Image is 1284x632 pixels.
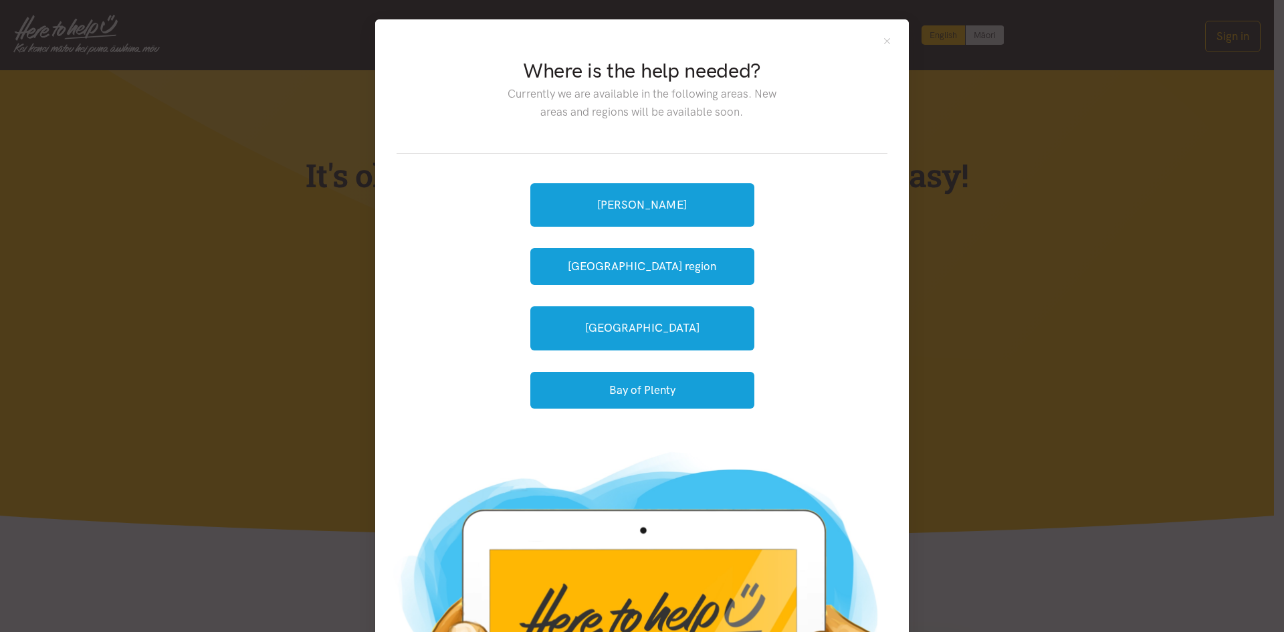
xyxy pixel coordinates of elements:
[497,57,786,85] h2: Where is the help needed?
[530,372,754,409] button: Bay of Plenty
[530,248,754,285] button: [GEOGRAPHIC_DATA] region
[881,35,893,47] button: Close
[530,306,754,350] a: [GEOGRAPHIC_DATA]
[530,183,754,227] a: [PERSON_NAME]
[497,85,786,121] p: Currently we are available in the following areas. New areas and regions will be available soon.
